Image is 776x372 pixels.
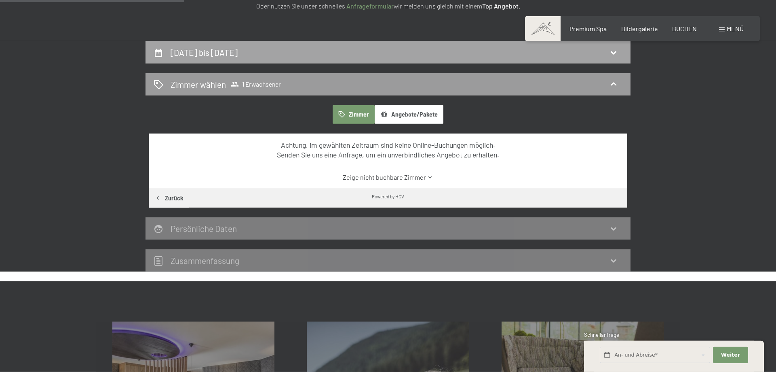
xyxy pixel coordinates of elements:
h2: [DATE] bis [DATE] [171,47,238,57]
a: Bildergalerie [621,25,658,32]
h2: Persönliche Daten [171,223,237,234]
button: Zurück [149,188,189,208]
span: Schnellanfrage [584,332,619,338]
span: Weiter [721,351,740,359]
div: Powered by HGV [372,193,404,200]
span: Menü [727,25,744,32]
a: BUCHEN [672,25,697,32]
h2: Zimmer wählen [171,79,226,90]
a: Premium Spa [569,25,607,32]
button: Weiter [713,347,748,363]
strong: Top Angebot. [482,2,520,10]
span: 1 Erwachsener [231,80,281,88]
button: Zimmer [333,105,375,124]
button: Angebote/Pakete [375,105,443,124]
a: Anfrageformular [346,2,394,10]
a: Zeige nicht buchbare Zimmer [163,173,613,182]
div: Achtung, im gewählten Zeitraum sind keine Online-Buchungen möglich. Senden Sie uns eine Anfrage, ... [163,140,613,160]
h2: Zusammen­fassung [171,255,239,266]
